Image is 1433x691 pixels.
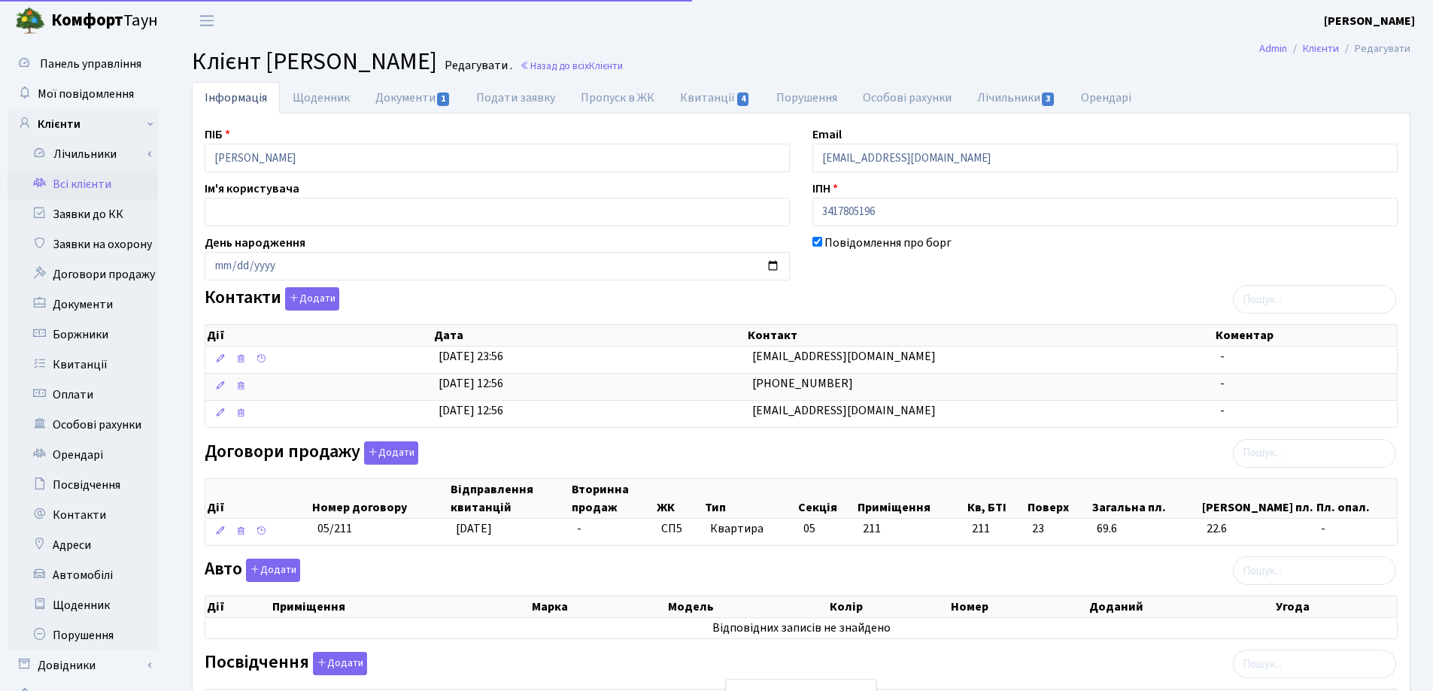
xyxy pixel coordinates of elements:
span: [PHONE_NUMBER] [752,375,853,392]
span: - [1220,375,1225,392]
a: [PERSON_NAME] [1324,12,1415,30]
th: Дії [205,596,271,617]
th: Дата [433,325,747,346]
th: Модель [666,596,827,617]
th: Доданий [1088,596,1275,617]
a: Оплати [8,380,158,410]
a: Лічильники [964,82,1068,114]
label: Ім'я користувача [205,180,299,198]
button: Посвідчення [313,652,367,675]
th: Приміщення [271,596,531,617]
a: Договори продажу [8,259,158,289]
a: Інформація [192,82,280,114]
a: Клієнти [1303,41,1339,56]
th: Контакт [746,325,1213,346]
span: - [577,520,581,537]
span: 211 [972,520,1020,538]
label: День народження [205,234,305,252]
a: Admin [1259,41,1287,56]
th: Секція [797,479,857,518]
a: Мої повідомлення [8,79,158,109]
li: Редагувати [1339,41,1410,57]
a: Документи [363,82,463,114]
a: Щоденник [8,590,158,620]
a: Клієнти [8,109,158,139]
th: Колір [828,596,949,617]
th: Дії [205,325,433,346]
button: Авто [246,559,300,582]
span: [EMAIL_ADDRESS][DOMAIN_NAME] [752,348,936,365]
th: Коментар [1214,325,1397,346]
span: СП5 [661,520,698,538]
label: Контакти [205,287,339,311]
th: Дії [205,479,311,518]
a: Додати [281,285,339,311]
span: [DATE] 12:56 [439,402,503,419]
span: [DATE] 12:56 [439,375,503,392]
th: Марка [530,596,666,617]
th: Угода [1274,596,1397,617]
input: Пошук... [1233,439,1396,468]
th: Загальна пл. [1091,479,1201,518]
th: Пл. опал. [1315,479,1397,518]
a: Назад до всіхКлієнти [520,59,623,73]
th: [PERSON_NAME] пл. [1201,479,1315,518]
a: Довідники [8,650,158,680]
th: Вторинна продаж [570,479,654,518]
a: Додати [360,438,418,465]
span: [DATE] [456,520,492,537]
a: Лічильники [17,139,158,169]
th: Номер договору [311,479,450,518]
th: Тип [703,479,796,518]
span: 1 [437,92,449,106]
label: Посвідчення [205,652,367,675]
a: Порушення [8,620,158,650]
a: Додати [309,650,367,676]
span: - [1220,348,1225,365]
span: 05 [803,520,815,537]
label: Повідомлення про борг [824,234,952,252]
img: logo.png [15,6,45,36]
th: Поверх [1026,479,1091,518]
a: Контакти [8,500,158,530]
a: Додати [242,556,300,583]
th: Номер [949,596,1088,617]
a: Посвідчення [8,470,158,500]
span: 22.6 [1207,520,1309,538]
a: Документи [8,289,158,320]
a: Адреси [8,530,158,560]
a: Автомобілі [8,560,158,590]
button: Контакти [285,287,339,311]
label: Договори продажу [205,441,418,465]
a: Всі клієнти [8,169,158,199]
span: 69.6 [1097,520,1195,538]
th: Відправлення квитанцій [449,479,570,518]
td: Відповідних записів не знайдено [205,618,1397,638]
th: ЖК [655,479,704,518]
input: Пошук... [1233,650,1396,678]
span: 23 [1032,520,1085,538]
a: Особові рахунки [8,410,158,440]
a: Панель управління [8,49,158,79]
input: Пошук... [1233,556,1396,585]
span: Клієнт [PERSON_NAME] [192,44,437,79]
span: [DATE] 23:56 [439,348,503,365]
th: Кв, БТІ [966,479,1026,518]
a: Особові рахунки [850,82,964,114]
a: Орендарі [8,440,158,470]
label: Авто [205,559,300,582]
label: ПІБ [205,126,230,144]
small: Редагувати . [442,59,512,73]
button: Договори продажу [364,441,418,465]
label: Email [812,126,842,144]
span: Таун [51,8,158,34]
span: 05/211 [317,520,352,537]
a: Боржники [8,320,158,350]
b: Комфорт [51,8,123,32]
span: 211 [863,520,881,537]
th: Приміщення [856,479,965,518]
a: Квитанції [667,82,763,114]
a: Квитанції [8,350,158,380]
span: Панель управління [40,56,141,72]
span: [EMAIL_ADDRESS][DOMAIN_NAME] [752,402,936,419]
